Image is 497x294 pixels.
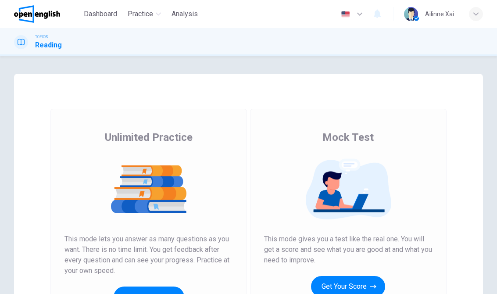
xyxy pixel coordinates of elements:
img: OpenEnglish logo [14,5,60,23]
button: Dashboard [80,6,121,22]
div: Ailinne Xail D. [425,9,458,19]
h1: Reading [35,40,62,50]
button: Practice [124,6,164,22]
button: Analysis [168,6,201,22]
span: Mock Test [322,130,374,144]
span: This mode lets you answer as many questions as you want. There is no time limit. You get feedback... [64,234,233,276]
span: This mode gives you a test like the real one. You will get a score and see what you are good at a... [264,234,433,265]
span: Dashboard [84,9,117,19]
span: TOEIC® [35,34,48,40]
span: Analysis [172,9,198,19]
img: Profile picture [404,7,418,21]
span: Unlimited Practice [105,130,193,144]
a: OpenEnglish logo [14,5,80,23]
img: en [340,11,351,18]
span: Practice [128,9,153,19]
